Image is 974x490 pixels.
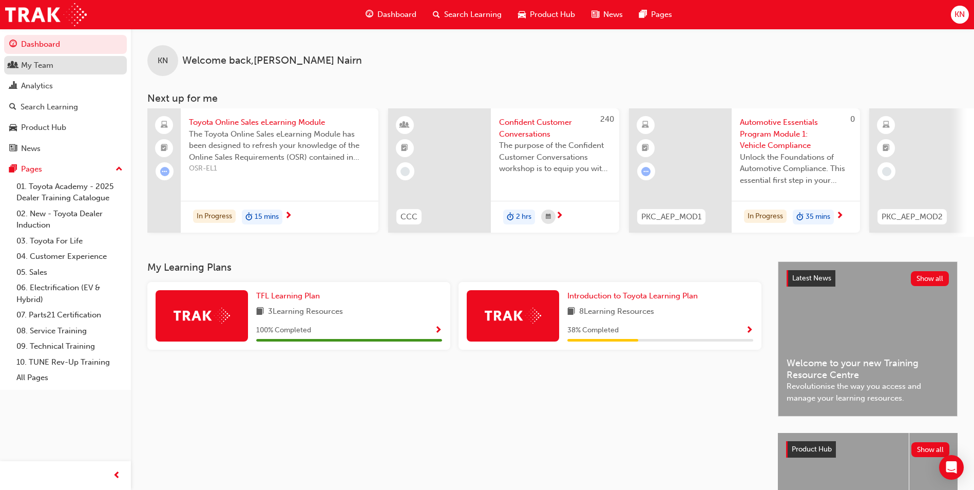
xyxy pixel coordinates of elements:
[911,442,950,457] button: Show all
[12,206,127,233] a: 02. New - Toyota Dealer Induction
[744,210,787,223] div: In Progress
[787,357,949,381] span: Welcome to your new Training Resource Centre
[591,8,599,21] span: news-icon
[746,324,753,337] button: Show Progress
[792,274,831,282] span: Latest News
[21,143,41,155] div: News
[377,9,416,21] span: Dashboard
[518,8,526,21] span: car-icon
[444,9,502,21] span: Search Learning
[21,163,42,175] div: Pages
[9,40,17,49] span: guage-icon
[516,211,531,223] span: 2 hrs
[284,212,292,221] span: next-icon
[642,142,649,155] span: booktick-icon
[21,122,66,134] div: Product Hub
[21,80,53,92] div: Analytics
[116,163,123,176] span: up-icon
[189,128,370,163] span: The Toyota Online Sales eLearning Module has been designed to refresh your knowledge of the Onlin...
[174,308,230,324] img: Trak
[12,354,127,370] a: 10. TUNE Rev-Up Training
[836,212,844,221] span: next-icon
[740,152,852,186] span: Unlock the Foundations of Automotive Compliance. This essential first step in your Automotive Ess...
[21,60,53,71] div: My Team
[12,233,127,249] a: 03. Toyota For Life
[5,3,87,26] img: Trak
[567,291,698,300] span: Introduction to Toyota Learning Plan
[883,119,890,132] span: learningResourceType_ELEARNING-icon
[603,9,623,21] span: News
[567,325,619,336] span: 38 % Completed
[507,211,514,224] span: duration-icon
[530,9,575,21] span: Product Hub
[434,324,442,337] button: Show Progress
[366,8,373,21] span: guage-icon
[792,445,832,454] span: Product Hub
[567,290,702,302] a: Introduction to Toyota Learning Plan
[485,308,541,324] img: Trak
[357,4,425,25] a: guage-iconDashboard
[740,117,852,152] span: Automotive Essentials Program Module 1: Vehicle Compliance
[796,211,804,224] span: duration-icon
[9,61,17,70] span: people-icon
[882,211,943,223] span: PKC_AEP_MOD2
[256,325,311,336] span: 100 % Completed
[787,270,949,287] a: Latest NewsShow all
[113,469,121,482] span: prev-icon
[12,280,127,307] a: 06. Electrification (EV & Hybrid)
[189,117,370,128] span: Toyota Online Sales eLearning Module
[401,119,408,132] span: learningResourceType_INSTRUCTOR_LED-icon
[778,261,958,417] a: Latest NewsShow allWelcome to your new Training Resource CentreRevolutionise the way you access a...
[651,9,672,21] span: Pages
[189,163,370,175] span: OSR-EL1
[9,165,17,174] span: pages-icon
[158,55,168,67] span: KN
[147,108,378,233] a: Toyota Online Sales eLearning ModuleThe Toyota Online Sales eLearning Module has been designed to...
[4,160,127,179] button: Pages
[268,306,343,318] span: 3 Learning Resources
[787,381,949,404] span: Revolutionise the way you access and manage your learning resources.
[161,119,168,132] span: laptop-icon
[245,211,253,224] span: duration-icon
[12,179,127,206] a: 01. Toyota Academy - 2025 Dealer Training Catalogue
[12,249,127,265] a: 04. Customer Experience
[4,118,127,137] a: Product Hub
[255,211,279,223] span: 15 mins
[641,167,651,176] span: learningRecordVerb_ATTEMPT-icon
[746,326,753,335] span: Show Progress
[499,117,611,140] span: Confident Customer Conversations
[4,77,127,96] a: Analytics
[883,142,890,155] span: booktick-icon
[556,212,563,221] span: next-icon
[256,290,324,302] a: TFL Learning Plan
[882,167,891,176] span: learningRecordVerb_NONE-icon
[642,119,649,132] span: learningResourceType_ELEARNING-icon
[954,9,965,21] span: KN
[4,33,127,160] button: DashboardMy TeamAnalyticsSearch LearningProduct HubNews
[182,55,362,67] span: Welcome back , [PERSON_NAME] Nairn
[583,4,631,25] a: news-iconNews
[4,139,127,158] a: News
[631,4,680,25] a: pages-iconPages
[400,167,410,176] span: learningRecordVerb_NONE-icon
[256,291,320,300] span: TFL Learning Plan
[510,4,583,25] a: car-iconProduct Hub
[9,144,17,154] span: news-icon
[629,108,860,233] a: 0PKC_AEP_MOD1Automotive Essentials Program Module 1: Vehicle ComplianceUnlock the Foundations of ...
[546,211,551,223] span: calendar-icon
[12,323,127,339] a: 08. Service Training
[4,35,127,54] a: Dashboard
[9,123,17,133] span: car-icon
[433,8,440,21] span: search-icon
[12,265,127,280] a: 05. Sales
[401,142,408,155] span: booktick-icon
[786,441,949,458] a: Product HubShow all
[4,98,127,117] a: Search Learning
[434,326,442,335] span: Show Progress
[9,82,17,91] span: chart-icon
[9,103,16,112] span: search-icon
[425,4,510,25] a: search-iconSearch Learning
[193,210,236,223] div: In Progress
